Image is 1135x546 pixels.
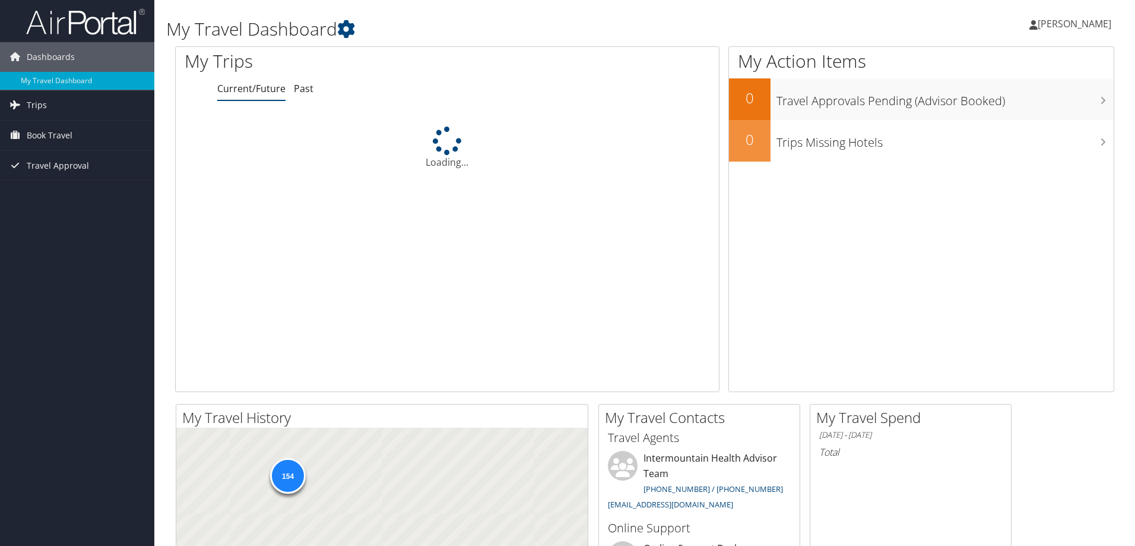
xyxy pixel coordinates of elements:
[816,408,1011,428] h2: My Travel Spend
[729,88,771,108] h2: 0
[819,430,1002,441] h6: [DATE] - [DATE]
[270,458,306,494] div: 154
[176,127,719,169] div: Loading...
[608,430,791,446] h3: Travel Agents
[643,484,783,494] a: [PHONE_NUMBER] / [PHONE_NUMBER]
[602,451,797,515] li: Intermountain Health Advisor Team
[27,151,89,181] span: Travel Approval
[1029,6,1123,42] a: [PERSON_NAME]
[182,408,588,428] h2: My Travel History
[729,49,1114,74] h1: My Action Items
[294,82,313,95] a: Past
[729,130,771,150] h2: 0
[819,446,1002,459] h6: Total
[27,90,47,120] span: Trips
[729,120,1114,162] a: 0Trips Missing Hotels
[605,408,800,428] h2: My Travel Contacts
[26,8,145,36] img: airportal-logo.png
[27,121,72,150] span: Book Travel
[608,520,791,536] h3: Online Support
[776,128,1114,151] h3: Trips Missing Hotels
[1038,17,1111,30] span: [PERSON_NAME]
[27,42,75,72] span: Dashboards
[608,499,733,510] a: [EMAIL_ADDRESS][DOMAIN_NAME]
[166,17,804,42] h1: My Travel Dashboard
[185,49,484,74] h1: My Trips
[729,78,1114,120] a: 0Travel Approvals Pending (Advisor Booked)
[776,87,1114,109] h3: Travel Approvals Pending (Advisor Booked)
[217,82,286,95] a: Current/Future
